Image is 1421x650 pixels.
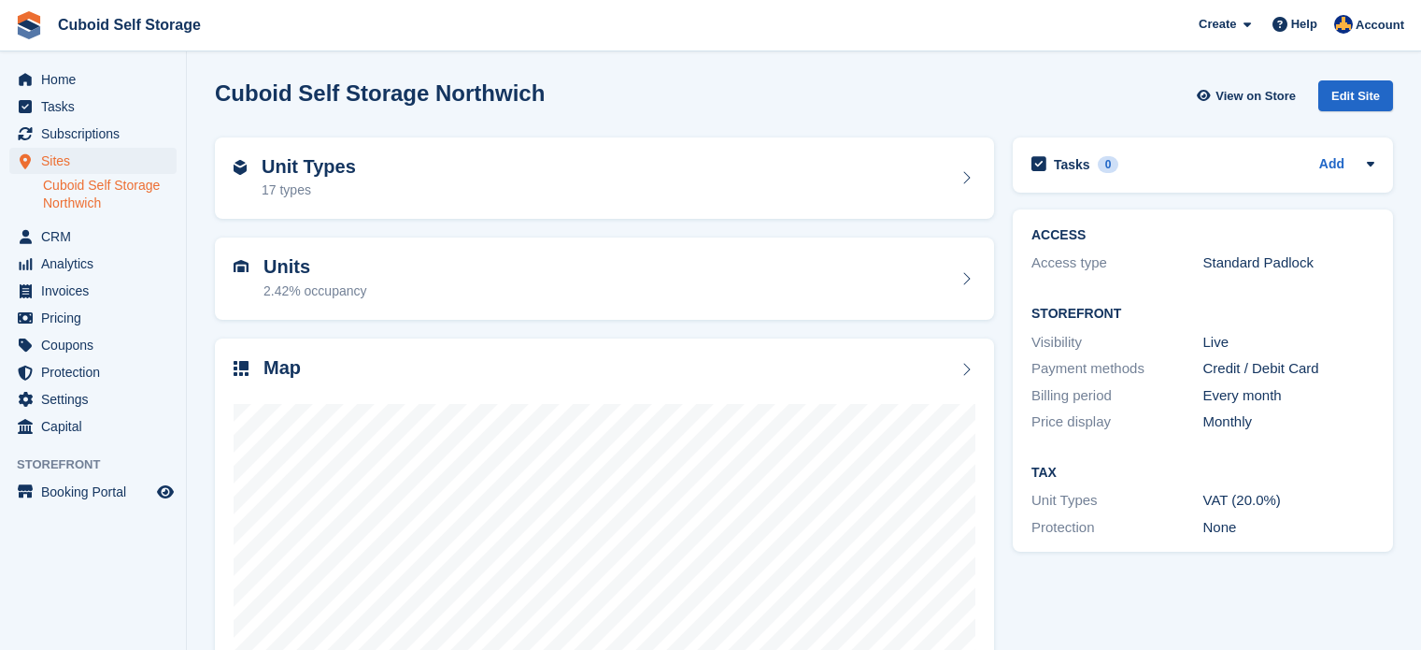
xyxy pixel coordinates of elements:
[41,332,153,358] span: Coupons
[41,251,153,277] span: Analytics
[1031,228,1374,243] h2: ACCESS
[1203,412,1375,433] div: Monthly
[9,413,177,440] a: menu
[1031,517,1203,539] div: Protection
[15,11,43,39] img: stora-icon-8386f47178a22dfd0bd8f6a31ec36ba5ce8667c1dd55bd0f319d3a0aa187defe.svg
[9,224,177,250] a: menu
[1203,385,1375,407] div: Every month
[9,148,177,174] a: menu
[1031,307,1374,322] h2: Storefront
[41,413,153,440] span: Capital
[1215,87,1296,106] span: View on Store
[41,148,153,174] span: Sites
[41,479,153,505] span: Booking Portal
[1319,154,1344,176] a: Add
[41,224,153,250] span: CRM
[41,66,153,93] span: Home
[263,256,367,278] h2: Units
[1203,332,1375,354] div: Live
[9,121,177,147] a: menu
[234,361,249,376] img: map-icn-33ee37083ee616e46c38cad1a60f524a97daa1e2b2c8c0bc3eb3415660979fc1.svg
[1203,517,1375,539] div: None
[50,9,208,40] a: Cuboid Self Storage
[1031,332,1203,354] div: Visibility
[234,260,249,273] img: unit-icn-7be61d7bf1b0ce9d3e12c5938cc71ed9869f7b940bace4675aadf7bd6d80202e.svg
[9,94,177,120] a: menu
[9,332,177,358] a: menu
[1203,490,1375,512] div: VAT (20.0%)
[215,238,994,320] a: Units 2.42% occupancy
[154,481,177,503] a: Preview store
[263,282,367,301] div: 2.42% occupancy
[1291,15,1317,34] span: Help
[1031,490,1203,512] div: Unit Types
[1203,358,1375,380] div: Credit / Debit Card
[41,278,153,304] span: Invoices
[41,121,153,147] span: Subscriptions
[1031,466,1374,481] h2: Tax
[215,80,545,106] h2: Cuboid Self Storage Northwich
[41,94,153,120] span: Tasks
[1334,15,1353,34] img: Chris Hickman
[1199,15,1236,34] span: Create
[1031,385,1203,407] div: Billing period
[9,359,177,385] a: menu
[9,278,177,304] a: menu
[41,386,153,412] span: Settings
[262,156,356,178] h2: Unit Types
[1203,253,1375,274] div: Standard Padlock
[1031,358,1203,380] div: Payment methods
[1031,253,1203,274] div: Access type
[1054,156,1090,173] h2: Tasks
[1318,80,1393,111] div: Edit Site
[1098,156,1119,173] div: 0
[234,160,247,175] img: unit-type-icn-2b2737a686de81e16bb02015468b77c625bbabd49415b5ef34ead5e3b44a266d.svg
[1194,80,1303,111] a: View on Store
[17,455,186,474] span: Storefront
[9,305,177,331] a: menu
[262,181,356,200] div: 17 types
[41,359,153,385] span: Protection
[9,386,177,412] a: menu
[1356,16,1404,35] span: Account
[263,357,301,379] h2: Map
[215,137,994,220] a: Unit Types 17 types
[9,66,177,93] a: menu
[41,305,153,331] span: Pricing
[9,251,177,277] a: menu
[1031,412,1203,433] div: Price display
[1318,80,1393,119] a: Edit Site
[9,479,177,505] a: menu
[43,177,177,212] a: Cuboid Self Storage Northwich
